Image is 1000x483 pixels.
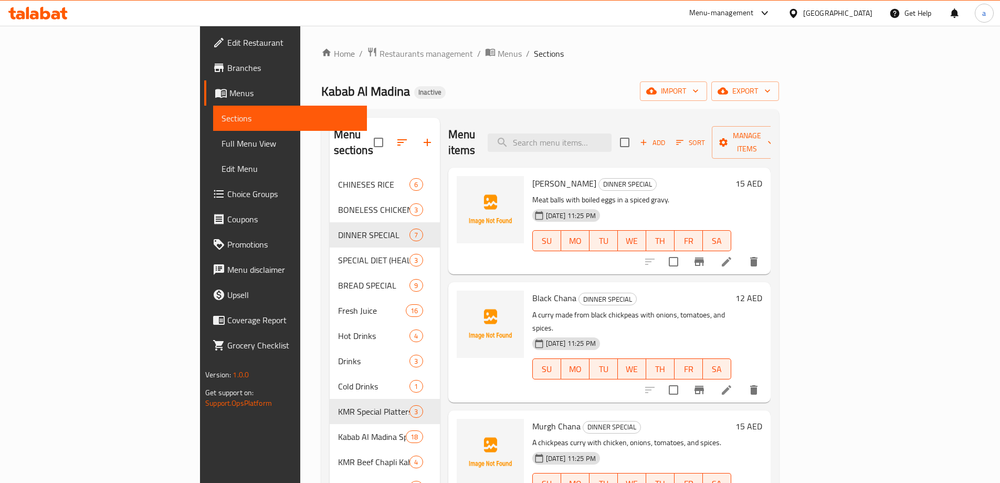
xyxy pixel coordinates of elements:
[410,281,422,291] span: 9
[330,172,440,197] div: CHINESES RICE6
[330,197,440,222] div: BONELESS CHICKEN SPECIAL3
[598,178,657,191] div: DINNER SPECIAL
[338,380,410,393] span: Cold Drinks
[646,358,675,379] button: TH
[409,279,423,292] div: items
[204,207,367,232] a: Coupons
[803,7,872,19] div: [GEOGRAPHIC_DATA]
[669,135,712,151] span: Sort items
[227,289,359,301] span: Upsell
[330,399,440,424] div: KMR Special Platters3
[687,249,712,274] button: Branch-specific-item
[650,233,670,249] span: TH
[485,47,522,60] a: Menus
[707,233,727,249] span: SA
[409,178,423,191] div: items
[542,338,600,348] span: [DATE] 11:25 PM
[367,47,473,60] a: Restaurants management
[338,405,410,418] span: KMR Special Platters
[720,85,771,98] span: export
[338,178,410,191] span: CHINESES RICE
[229,87,359,99] span: Menus
[579,293,636,305] span: DINNER SPECIAL
[640,81,707,101] button: import
[227,61,359,74] span: Branches
[409,355,423,367] div: items
[205,386,254,399] span: Get support on:
[414,88,446,97] span: Inactive
[532,193,731,207] p: Meat balls with boiled eggs in a spiced gravy.
[410,230,422,240] span: 7
[414,86,446,99] div: Inactive
[338,355,410,367] span: Drinks
[410,331,422,341] span: 4
[222,162,359,175] span: Edit Menu
[741,249,766,274] button: delete
[330,348,440,374] div: Drinks3
[222,137,359,150] span: Full Menu View
[330,374,440,399] div: Cold Drinks1
[532,436,731,449] p: A chickpeas curry with chicken, onions, tomatoes, and spices.
[720,255,733,268] a: Edit menu item
[618,230,646,251] button: WE
[338,254,410,266] div: SPECIAL DIET (HEALTHY)
[390,130,415,155] span: Sort sections
[561,230,590,251] button: MO
[638,137,667,149] span: Add
[205,396,272,410] a: Support.OpsPlatform
[735,419,762,434] h6: 15 AED
[622,362,642,377] span: WE
[409,380,423,393] div: items
[338,203,410,216] span: BONELESS CHICKEN SPECIAL
[410,356,422,366] span: 3
[227,36,359,49] span: Edit Restaurant
[330,424,440,449] div: Kabab Al Madina Special Breakfast18
[330,449,440,475] div: KMR Beef Chapli Kabab Special4
[321,47,779,60] nav: breadcrumb
[703,358,731,379] button: SA
[338,430,406,443] span: Kabab Al Madina Special Breakfast
[330,323,440,348] div: Hot Drinks4
[227,339,359,352] span: Grocery Checklist
[448,127,476,158] h2: Menu items
[542,211,600,221] span: [DATE] 11:25 PM
[204,282,367,307] a: Upsell
[565,362,585,377] span: MO
[410,255,422,265] span: 3
[676,137,705,149] span: Sort
[410,180,422,190] span: 6
[711,81,779,101] button: export
[537,233,557,249] span: SU
[380,47,473,60] span: Restaurants management
[233,368,249,382] span: 1.0.0
[646,230,675,251] button: TH
[532,176,596,191] span: [PERSON_NAME]
[338,304,406,317] span: Fresh Juice
[222,112,359,125] span: Sections
[338,279,410,292] span: BREAD SPECIAL
[204,181,367,207] a: Choice Groups
[532,230,561,251] button: SU
[636,135,669,151] button: Add
[648,85,699,98] span: import
[565,233,585,249] span: MO
[410,205,422,215] span: 3
[227,314,359,326] span: Coverage Report
[204,257,367,282] a: Menu disclaimer
[534,47,564,60] span: Sections
[457,176,524,243] img: Anda Kofta
[204,80,367,106] a: Menus
[498,47,522,60] span: Menus
[712,126,782,159] button: Manage items
[213,106,367,131] a: Sections
[338,330,410,342] span: Hot Drinks
[338,229,410,241] span: DINNER SPECIAL
[409,254,423,266] div: items
[583,421,640,433] span: DINNER SPECIAL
